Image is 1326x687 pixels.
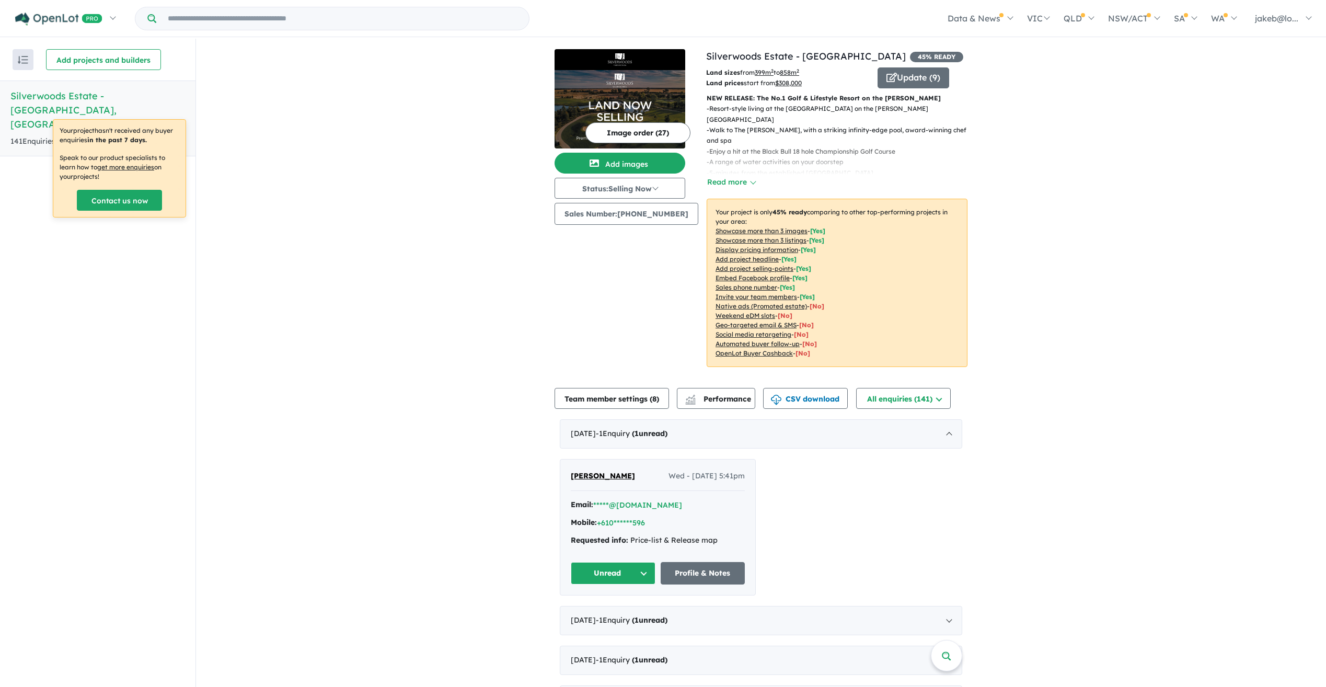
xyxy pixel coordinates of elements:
[801,246,816,254] span: [ Yes ]
[560,419,962,449] div: [DATE]
[771,395,781,405] img: download icon
[774,68,799,76] span: to
[560,646,962,675] div: [DATE]
[706,67,870,78] p: from
[878,67,949,88] button: Update (9)
[707,176,756,188] button: Read more
[796,265,811,272] span: [ Yes ]
[910,52,963,62] span: 45 % READY
[571,500,593,509] strong: Email:
[18,56,28,64] img: sort.svg
[687,394,751,404] span: Performance
[668,470,745,483] span: Wed - [DATE] 5:41pm
[797,68,799,74] sup: 2
[856,388,951,409] button: All enquiries (141)
[97,163,154,171] u: get more enquiries
[77,190,162,211] a: Contact us now
[46,49,161,70] button: Add projects and builders
[716,274,790,282] u: Embed Facebook profile
[716,246,798,254] u: Display pricing information
[794,330,809,338] span: [No]
[635,429,639,438] span: 1
[632,655,667,665] strong: ( unread)
[571,518,597,527] strong: Mobile:
[571,535,628,545] strong: Requested info:
[555,153,685,174] button: Add images
[800,293,815,301] span: [ Yes ]
[755,68,774,76] u: 399 m
[555,70,685,148] img: Silverwoods Estate - Yarrawonga
[716,283,777,291] u: Sales phone number
[10,135,155,148] div: 141 Enquir ies
[707,157,976,167] p: - A range of water activities on your doorstep
[799,321,814,329] span: [No]
[571,471,635,480] span: [PERSON_NAME]
[716,236,806,244] u: Showcase more than 3 listings
[707,125,976,146] p: - Walk to The [PERSON_NAME], with a striking infinity-edge pool, award-winning chef and spa
[560,606,962,635] div: [DATE]
[780,68,799,76] u: 858 m
[810,302,824,310] span: [No]
[585,122,690,143] button: Image order (27)
[706,79,744,87] b: Land prices
[781,255,797,263] span: [ Yes ]
[596,615,667,625] span: - 1 Enquir y
[716,293,797,301] u: Invite your team members
[716,321,797,329] u: Geo-targeted email & SMS
[596,429,667,438] span: - 1 Enquir y
[707,146,976,157] p: - Enjoy a hit at the Black Bull 18 hole Championship Golf Course
[555,49,685,148] a: Silverwoods Estate - Yarrawonga LogoSilverwoods Estate - Yarrawonga
[706,50,906,62] a: Silverwoods Estate - [GEOGRAPHIC_DATA]
[792,274,808,282] span: [ Yes ]
[716,227,808,235] u: Showcase more than 3 images
[763,388,848,409] button: CSV download
[15,13,102,26] img: Openlot PRO Logo White
[707,104,976,125] p: - Resort-style living at the [GEOGRAPHIC_DATA] on the [PERSON_NAME][GEOGRAPHIC_DATA]
[571,470,635,483] a: [PERSON_NAME]
[596,655,667,665] span: - 1 Enquir y
[716,330,791,338] u: Social media retargeting
[809,236,824,244] span: [ Yes ]
[1255,13,1298,24] span: jakeb@lo...
[632,615,667,625] strong: ( unread)
[771,68,774,74] sup: 2
[772,208,807,216] b: 45 % ready
[780,283,795,291] span: [ Yes ]
[716,302,807,310] u: Native ads (Promoted estate)
[87,136,147,144] b: in the past 7 days.
[652,394,656,404] span: 8
[632,429,667,438] strong: ( unread)
[158,7,527,30] input: Try estate name, suburb, builder or developer
[707,199,967,367] p: Your project is only comparing to other top-performing projects in your area: - - - - - - - - - -...
[555,203,698,225] button: Sales Number:[PHONE_NUMBER]
[559,53,681,66] img: Silverwoods Estate - Yarrawonga Logo
[707,93,967,104] p: NEW RELEASE: The No.1 Golf & Lifestyle Resort on the [PERSON_NAME]
[555,178,685,199] button: Status:Selling Now
[716,340,800,348] u: Automated buyer follow-up
[810,227,825,235] span: [ Yes ]
[716,265,793,272] u: Add project selling-points
[716,255,779,263] u: Add project headline
[635,655,639,665] span: 1
[775,79,802,87] u: $ 308,000
[60,126,179,145] p: Your project hasn't received any buyer enquiries
[707,168,976,178] p: - 5-minutes from the established [GEOGRAPHIC_DATA]
[661,562,745,585] a: Profile & Notes
[716,312,775,319] u: Weekend eDM slots
[677,388,755,409] button: Performance
[802,340,817,348] span: [No]
[706,68,740,76] b: Land sizes
[635,615,639,625] span: 1
[60,153,179,181] p: Speak to our product specialists to learn how to on your projects !
[778,312,792,319] span: [No]
[571,534,745,547] div: Price-list & Release map
[795,349,810,357] span: [No]
[706,78,870,88] p: start from
[555,388,669,409] button: Team member settings (8)
[571,562,655,585] button: Unread
[686,395,695,400] img: line-chart.svg
[10,89,185,131] h5: Silverwoods Estate - [GEOGRAPHIC_DATA] , [GEOGRAPHIC_DATA]
[716,349,793,357] u: OpenLot Buyer Cashback
[685,398,696,405] img: bar-chart.svg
